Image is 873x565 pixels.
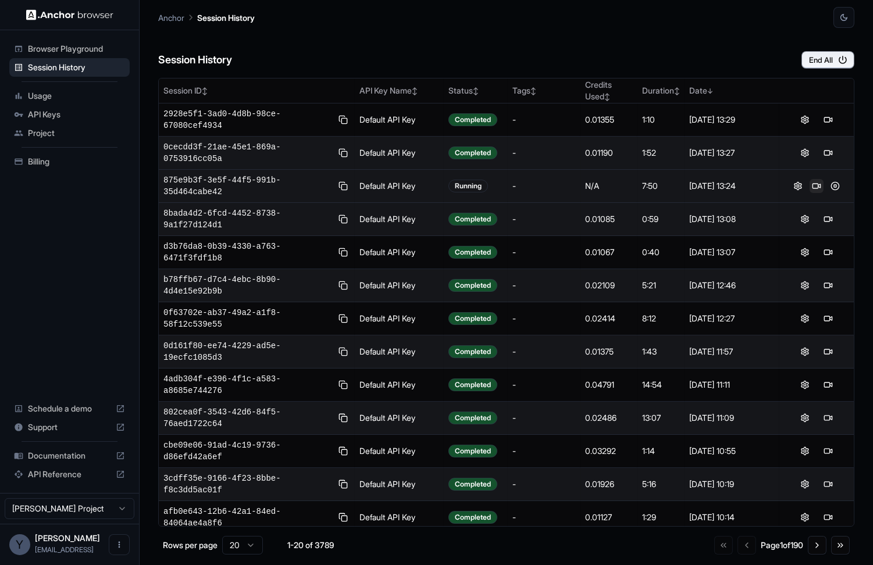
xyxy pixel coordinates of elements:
div: 7:50 [642,180,680,192]
div: 1:52 [642,147,680,159]
div: 0.03292 [585,445,633,457]
div: Completed [448,146,497,159]
span: ↕ [412,87,418,95]
span: 875e9b3f-3e5f-44f5-991b-35d464cabe42 [163,174,332,198]
span: ↕ [530,87,536,95]
div: [DATE] 11:11 [689,379,775,391]
div: 14:54 [642,379,680,391]
span: ↕ [473,87,479,95]
p: Anchor [158,12,184,24]
div: [DATE] 13:24 [689,180,775,192]
div: - [512,280,576,291]
div: [DATE] 13:27 [689,147,775,159]
div: Completed [448,246,497,259]
div: Y [9,534,30,555]
div: [DATE] 13:08 [689,213,775,225]
span: cbe09e06-91ad-4c19-9736-d86efd42a6ef [163,439,332,463]
div: Completed [448,445,497,457]
div: Completed [448,279,497,292]
span: yuma@o-mega.ai [35,545,94,554]
div: 0.01190 [585,147,633,159]
div: Duration [642,85,680,96]
span: ↓ [707,87,713,95]
span: ↕ [604,92,610,101]
div: Completed [448,412,497,424]
span: afb0e643-12b6-42a1-84ed-84064ae4a8f6 [163,506,332,529]
div: 0:40 [642,246,680,258]
p: Session History [197,12,255,24]
div: - [512,246,576,258]
div: Support [9,418,130,437]
div: 8:12 [642,313,680,324]
div: [DATE] 12:46 [689,280,775,291]
div: Credits Used [585,79,633,102]
div: [DATE] 13:07 [689,246,775,258]
div: [DATE] 11:57 [689,346,775,357]
span: b78ffb67-d7c4-4ebc-8b90-4d4e15e92b9b [163,274,332,297]
div: N/A [585,180,633,192]
span: Billing [28,156,125,167]
div: 0:59 [642,213,680,225]
div: Tags [512,85,576,96]
div: 1:10 [642,114,680,126]
span: Session History [28,62,125,73]
div: 1:43 [642,346,680,357]
div: Documentation [9,446,130,465]
span: 8bada4d2-6fcd-4452-8738-9a1f27d124d1 [163,208,332,231]
div: 0.04791 [585,379,633,391]
div: [DATE] 10:19 [689,478,775,490]
div: Completed [448,213,497,226]
td: Default API Key [355,269,444,302]
div: - [512,346,576,357]
div: - [512,313,576,324]
div: [DATE] 11:09 [689,412,775,424]
td: Default API Key [355,103,444,137]
td: Default API Key [355,468,444,501]
span: d3b76da8-0b39-4330-a763-6471f3fdf1b8 [163,241,332,264]
div: 0.01375 [585,346,633,357]
nav: breadcrumb [158,11,255,24]
div: Completed [448,478,497,491]
div: - [512,180,576,192]
div: 0.01067 [585,246,633,258]
div: - [512,445,576,457]
div: - [512,213,576,225]
span: Schedule a demo [28,403,111,414]
td: Default API Key [355,137,444,170]
td: Default API Key [355,302,444,335]
div: Completed [448,511,497,524]
td: Default API Key [355,369,444,402]
p: Rows per page [163,539,218,551]
div: 1:29 [642,512,680,523]
div: Page 1 of 190 [761,539,803,551]
span: Support [28,421,111,433]
div: - [512,147,576,159]
span: 802cea0f-3543-42d6-84f5-76aed1722c64 [163,406,332,430]
div: 0.01926 [585,478,633,490]
div: Status [448,85,503,96]
span: 3cdff35e-9166-4f23-8bbe-f8c3dd5ac01f [163,473,332,496]
div: [DATE] 10:14 [689,512,775,523]
button: End All [801,51,854,69]
div: Session History [9,58,130,77]
div: 5:16 [642,478,680,490]
div: - [512,379,576,391]
div: 0.02486 [585,412,633,424]
div: 0.01355 [585,114,633,126]
span: Browser Playground [28,43,125,55]
span: API Reference [28,469,111,480]
span: 2928e5f1-3ad0-4d8b-98ce-67080cef4934 [163,108,332,131]
div: [DATE] 12:27 [689,313,775,324]
span: Yuma Heymans [35,533,100,543]
div: Running [448,180,488,192]
div: Completed [448,312,497,325]
div: - [512,512,576,523]
span: ↕ [674,87,680,95]
td: Default API Key [355,335,444,369]
div: Completed [448,113,497,126]
td: Default API Key [355,402,444,435]
button: Open menu [109,534,130,555]
div: 13:07 [642,412,680,424]
div: 1:14 [642,445,680,457]
div: API Key Name [359,85,440,96]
